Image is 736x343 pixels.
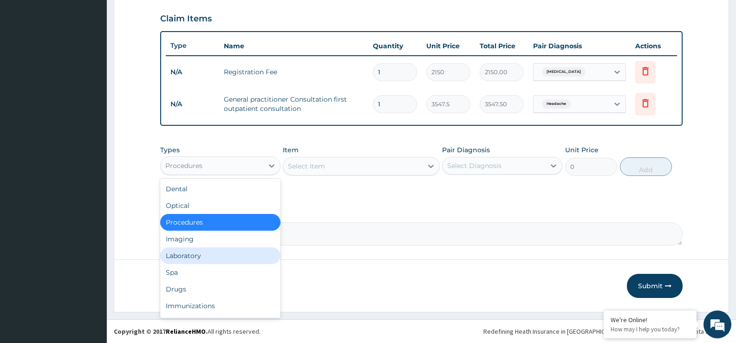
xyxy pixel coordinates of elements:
div: We're Online! [611,316,690,324]
img: d_794563401_company_1708531726252_794563401 [17,46,38,70]
textarea: Type your message and hit 'Enter' [5,237,177,270]
div: Dental [160,181,280,197]
td: N/A [166,96,219,113]
td: N/A [166,64,219,81]
div: Imaging [160,231,280,247]
div: Procedures [160,214,280,231]
footer: All rights reserved. [107,319,736,343]
strong: Copyright © 2017 . [114,327,208,336]
span: [MEDICAL_DATA] [542,67,586,77]
label: Unit Price [565,145,599,155]
th: Type [166,37,219,54]
th: Name [219,37,368,55]
div: Procedures [165,161,202,170]
td: General practitioner Consultation first outpatient consultation [219,90,368,118]
div: Chat with us now [48,52,156,64]
div: Redefining Heath Insurance in [GEOGRAPHIC_DATA] using Telemedicine and Data Science! [483,327,729,336]
td: Registration Fee [219,63,368,81]
label: Types [160,146,180,154]
div: Minimize live chat window [152,5,175,27]
th: Actions [631,37,677,55]
th: Quantity [368,37,422,55]
div: Drugs [160,281,280,298]
th: Total Price [475,37,528,55]
div: Select Diagnosis [447,161,502,170]
span: Headache [542,99,571,109]
button: Add [620,157,672,176]
div: Laboratory [160,247,280,264]
div: Optical [160,197,280,214]
span: We're online! [54,109,128,202]
p: How may I help you today? [611,325,690,333]
label: Item [283,145,299,155]
div: Spa [160,264,280,281]
button: Submit [627,274,683,298]
a: RelianceHMO [166,327,206,336]
div: Immunizations [160,298,280,314]
label: Comment [160,209,683,217]
h3: Claim Items [160,14,212,24]
th: Pair Diagnosis [528,37,631,55]
div: Select Item [288,162,325,171]
th: Unit Price [422,37,475,55]
div: Others [160,314,280,331]
label: Pair Diagnosis [442,145,490,155]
